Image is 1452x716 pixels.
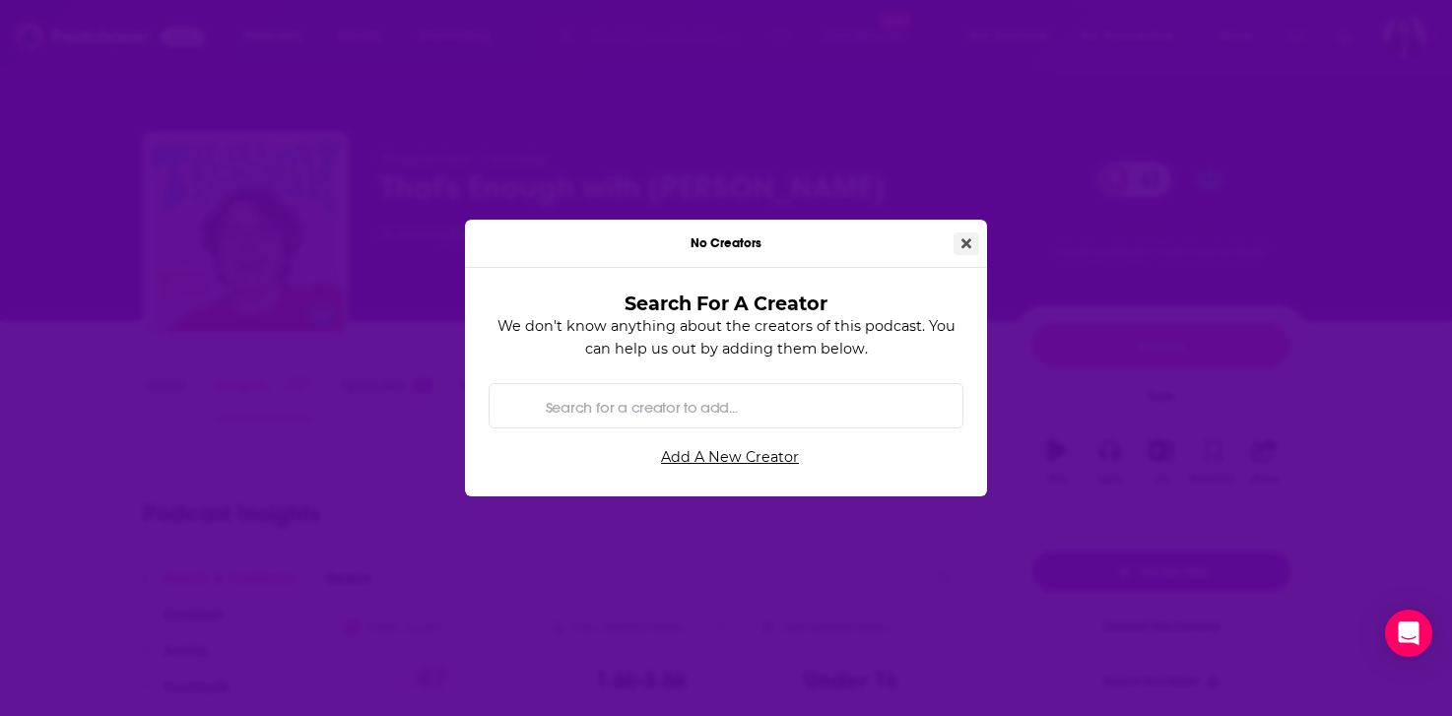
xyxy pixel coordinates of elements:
div: Search by entity type [489,383,963,428]
div: No Creators [465,220,987,268]
input: Search for a creator to add... [538,384,947,428]
p: We don't know anything about the creators of this podcast. You can help us out by adding them below. [489,315,963,359]
h3: Search For A Creator [520,292,932,315]
a: Add A New Creator [496,440,963,473]
button: Close [954,232,979,255]
div: Open Intercom Messenger [1385,610,1432,657]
